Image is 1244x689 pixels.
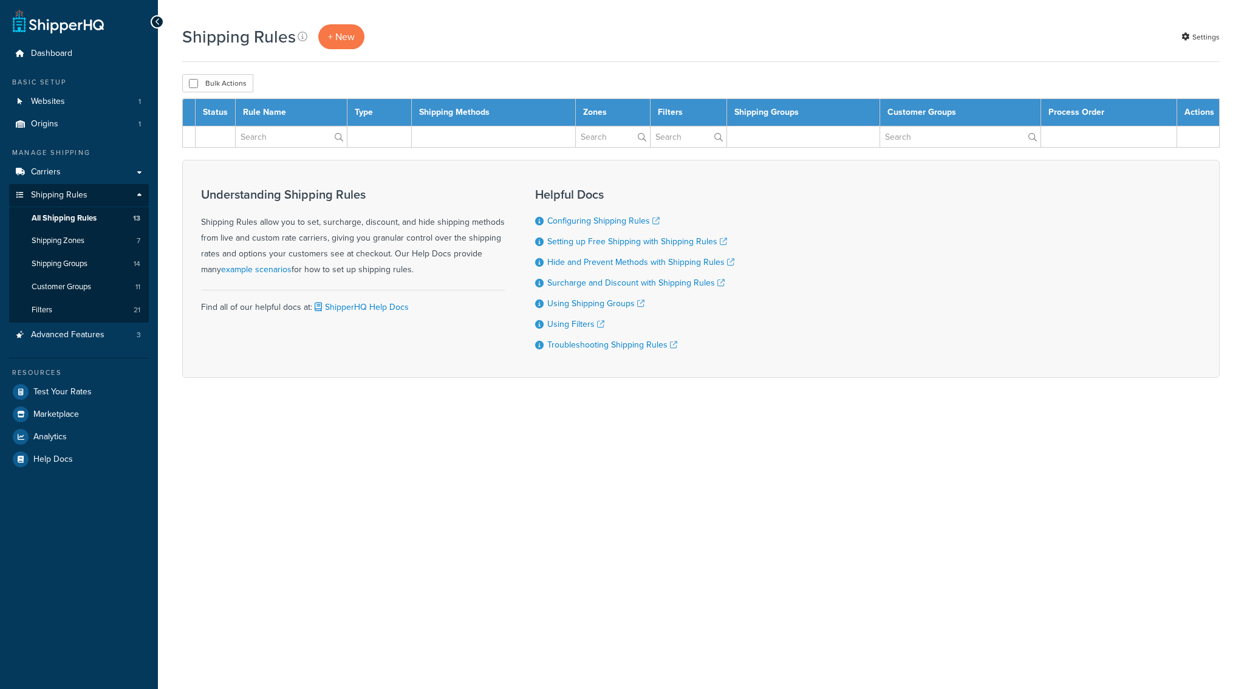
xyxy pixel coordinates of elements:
a: Using Filters [547,318,604,331]
th: Zones [576,99,651,126]
span: 21 [134,305,140,315]
span: Shipping Zones [32,236,84,246]
li: Websites [9,91,149,113]
th: Rule Name [236,99,347,126]
span: Websites [31,97,65,107]
a: Dashboard [9,43,149,65]
div: Basic Setup [9,77,149,87]
th: Actions [1177,99,1220,126]
span: Analytics [33,432,67,442]
th: Filters [650,99,727,126]
span: Test Your Rates [33,387,92,397]
li: Shipping Groups [9,253,149,275]
h3: Helpful Docs [535,188,734,201]
span: Help Docs [33,454,73,465]
input: Search [236,126,347,147]
li: Customer Groups [9,276,149,298]
a: Hide and Prevent Methods with Shipping Rules [547,256,734,269]
li: Filters [9,299,149,321]
a: + New [318,24,364,49]
a: ShipperHQ Help Docs [312,301,409,314]
span: Shipping Groups [32,259,87,269]
a: Using Shipping Groups [547,297,644,310]
a: Carriers [9,161,149,183]
span: 1 [138,97,141,107]
span: Marketplace [33,410,79,420]
a: Settings [1181,29,1220,46]
div: Resources [9,368,149,378]
a: ShipperHQ Home [13,9,104,33]
a: Surcharge and Discount with Shipping Rules [547,276,725,289]
li: Shipping Rules [9,184,149,323]
span: 11 [135,282,140,292]
th: Customer Groups [880,99,1041,126]
a: Customer Groups 11 [9,276,149,298]
a: Analytics [9,426,149,448]
a: Advanced Features 3 [9,324,149,346]
a: Websites 1 [9,91,149,113]
a: Filters 21 [9,299,149,321]
span: 13 [133,213,140,224]
a: Origins 1 [9,113,149,135]
h1: Shipping Rules [182,25,296,49]
span: Filters [32,305,52,315]
span: Customer Groups [32,282,91,292]
th: Status [196,99,236,126]
li: All Shipping Rules [9,207,149,230]
a: All Shipping Rules 13 [9,207,149,230]
span: 3 [137,330,141,340]
li: Shipping Zones [9,230,149,252]
span: 7 [137,236,140,246]
span: All Shipping Rules [32,213,97,224]
span: Shipping Rules [31,190,87,201]
a: Shipping Groups 14 [9,253,149,275]
span: 14 [134,259,140,269]
a: Marketplace [9,403,149,425]
a: Shipping Zones 7 [9,230,149,252]
div: Manage Shipping [9,148,149,158]
a: Test Your Rates [9,381,149,403]
li: Advanced Features [9,324,149,346]
th: Shipping Groups [727,99,880,126]
th: Process Order [1041,99,1177,126]
th: Type [347,99,412,126]
span: Dashboard [31,49,72,59]
a: Configuring Shipping Rules [547,214,660,227]
h3: Understanding Shipping Rules [201,188,505,201]
span: Origins [31,119,58,129]
div: Shipping Rules allow you to set, surcharge, discount, and hide shipping methods from live and cus... [201,188,505,278]
a: Troubleshooting Shipping Rules [547,338,677,351]
span: Carriers [31,167,61,177]
input: Search [576,126,650,147]
a: Shipping Rules [9,184,149,207]
li: Origins [9,113,149,135]
span: 1 [138,119,141,129]
span: + New [328,30,355,44]
a: example scenarios [221,263,292,276]
a: Help Docs [9,448,149,470]
input: Search [651,126,727,147]
div: Find all of our helpful docs at: [201,290,505,315]
span: Advanced Features [31,330,104,340]
button: Bulk Actions [182,74,253,92]
input: Search [880,126,1041,147]
th: Shipping Methods [411,99,575,126]
a: Setting up Free Shipping with Shipping Rules [547,235,727,248]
